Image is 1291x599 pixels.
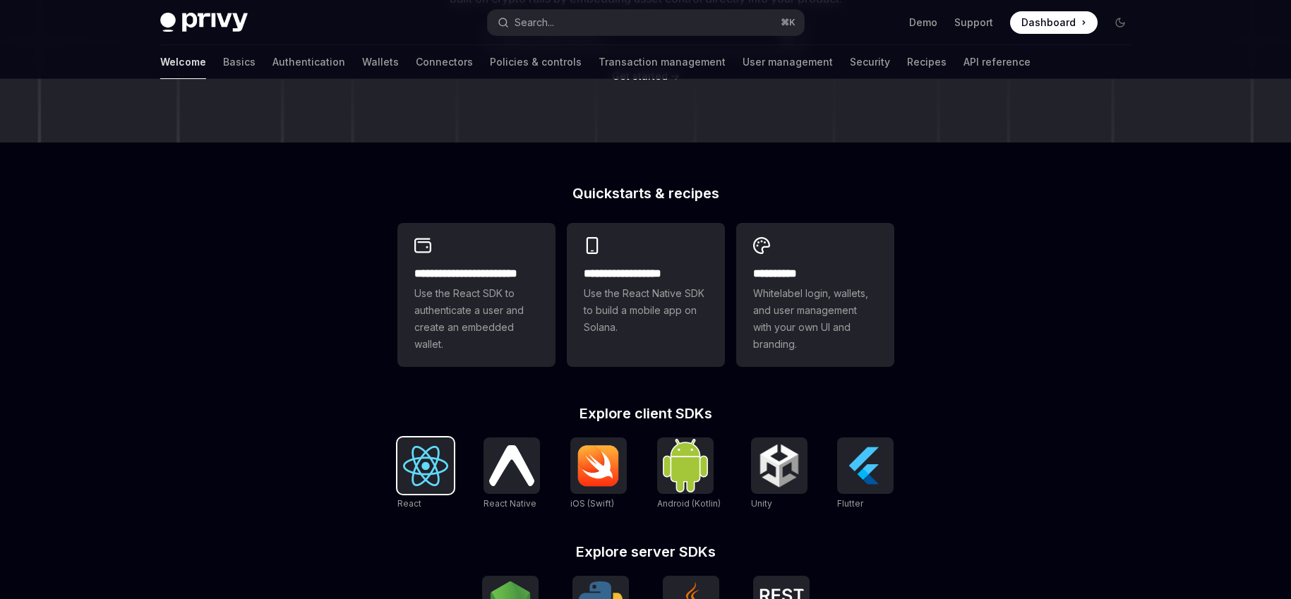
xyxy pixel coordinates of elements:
a: User management [743,45,833,79]
a: **** *****Whitelabel login, wallets, and user management with your own UI and branding. [736,223,894,367]
span: Dashboard [1021,16,1076,30]
a: Transaction management [599,45,726,79]
a: UnityUnity [751,437,807,511]
a: Welcome [160,45,206,79]
a: Demo [909,16,937,30]
span: iOS (Swift) [570,498,614,509]
a: Wallets [362,45,399,79]
img: dark logo [160,13,248,32]
a: Dashboard [1010,11,1098,34]
span: Android (Kotlin) [657,498,721,509]
span: Use the React SDK to authenticate a user and create an embedded wallet. [414,285,539,353]
div: Search... [515,14,554,31]
a: iOS (Swift)iOS (Swift) [570,437,627,511]
span: Whitelabel login, wallets, and user management with your own UI and branding. [753,285,877,353]
h2: Quickstarts & recipes [397,186,894,200]
a: Support [954,16,993,30]
a: Connectors [416,45,473,79]
a: Recipes [907,45,947,79]
a: React NativeReact Native [484,437,540,511]
a: FlutterFlutter [837,437,894,511]
span: React [397,498,421,509]
a: ReactReact [397,437,454,511]
img: React Native [489,445,534,485]
img: iOS (Swift) [576,444,621,487]
img: Flutter [843,443,888,488]
span: ⌘ K [781,17,795,28]
a: Security [850,45,890,79]
h2: Explore server SDKs [397,545,894,559]
span: React Native [484,498,536,509]
a: Basics [223,45,256,79]
span: Flutter [837,498,863,509]
a: Authentication [272,45,345,79]
a: **** **** **** ***Use the React Native SDK to build a mobile app on Solana. [567,223,725,367]
img: React [403,446,448,486]
span: Use the React Native SDK to build a mobile app on Solana. [584,285,708,336]
h2: Explore client SDKs [397,406,894,420]
a: Android (Kotlin)Android (Kotlin) [657,437,721,511]
a: API reference [963,45,1031,79]
a: Policies & controls [490,45,582,79]
img: Unity [757,443,802,488]
span: Unity [751,498,772,509]
img: Android (Kotlin) [663,439,708,492]
button: Search...⌘K [488,10,804,35]
button: Toggle dark mode [1109,11,1131,34]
